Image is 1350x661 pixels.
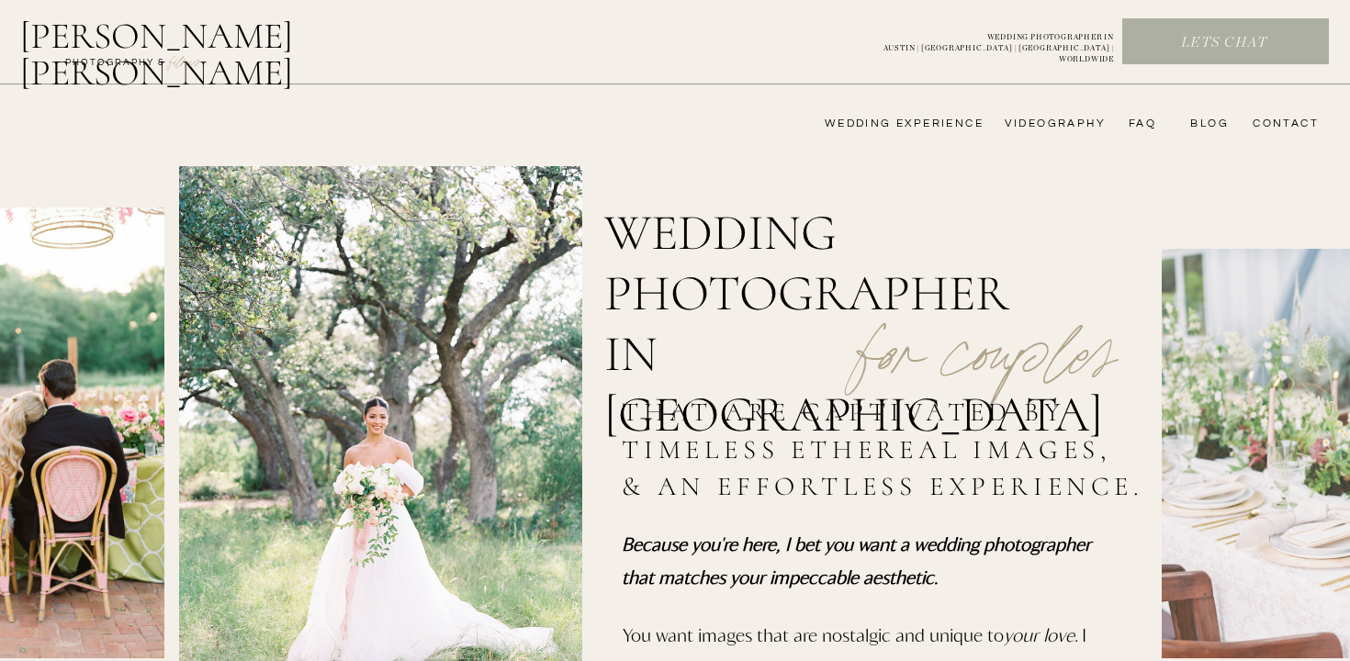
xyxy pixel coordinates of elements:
[1247,117,1319,131] a: CONTACT
[622,532,1091,588] i: Because you're here, I bet you want a wedding photographer that matches your impeccable aesthetic.
[853,32,1114,52] p: WEDDING PHOTOGRAPHER IN AUSTIN | [GEOGRAPHIC_DATA] | [GEOGRAPHIC_DATA] | WORLDWIDE
[1184,117,1229,131] a: bLog
[1119,117,1156,131] a: FAQ
[604,203,1070,341] h1: wedding photographer in [GEOGRAPHIC_DATA]
[999,117,1106,131] a: videography
[799,117,984,131] a: wedding experience
[20,17,388,62] a: [PERSON_NAME] [PERSON_NAME]
[853,32,1114,52] a: WEDDING PHOTOGRAPHER INAUSTIN | [GEOGRAPHIC_DATA] | [GEOGRAPHIC_DATA] | WORLDWIDE
[1123,33,1325,53] a: Lets chat
[1004,623,1074,645] i: your love
[622,394,1153,510] h2: that are captivated by timeless ethereal images, & an effortless experience.
[151,50,219,72] a: FILMs
[813,263,1161,380] p: for couples
[55,56,175,78] a: photography &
